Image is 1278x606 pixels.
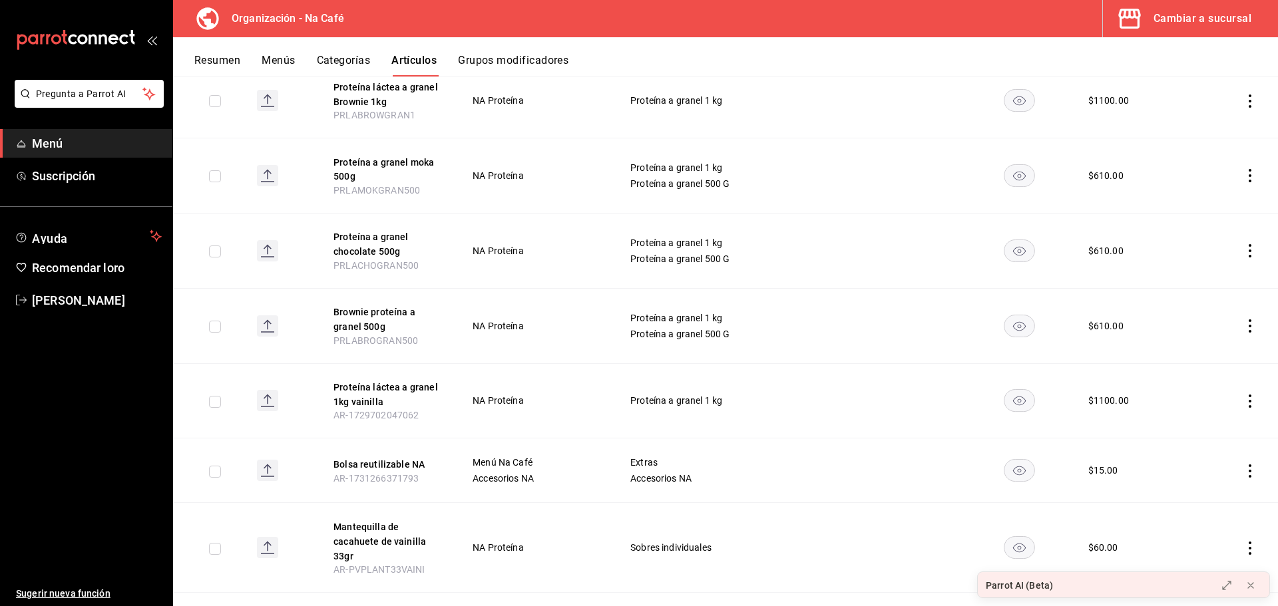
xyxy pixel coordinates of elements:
button: comportamiento [1243,94,1257,108]
font: Bolsa reutilizable NA [333,460,425,470]
font: Proteína a granel 500 G [630,178,730,189]
font: Proteína a granel chocolate 500g [333,232,409,257]
font: NA Proteína [473,245,524,256]
button: editar-ubicación-del-producto [333,154,440,184]
font: NA Proteína [473,95,524,106]
font: Sugerir nueva función [16,588,110,599]
font: 15.00 [1094,465,1118,476]
font: Artículos [391,54,437,67]
font: AR-1731266371793 [333,473,419,484]
button: comportamiento [1243,464,1257,478]
font: $ [1088,170,1094,181]
button: comportamiento [1243,169,1257,182]
font: 610.00 [1094,245,1124,256]
button: disponibilidad-producto [1004,239,1035,262]
button: comportamiento [1243,319,1257,333]
button: editar-ubicación-del-producto [333,457,440,472]
font: Proteína a granel 1 kg [630,395,722,406]
font: Proteína láctea a granel 1kg vainilla [333,382,438,407]
font: [PERSON_NAME] [32,293,125,307]
font: $ [1088,395,1094,406]
font: $ [1088,95,1094,106]
font: $ [1088,542,1094,553]
button: comportamiento [1243,541,1257,555]
font: PRLABROGRAN500 [333,335,418,346]
button: editar-ubicación-del-producto [333,380,440,409]
font: Menús [262,54,295,67]
font: 60.00 [1094,542,1118,553]
font: 610.00 [1094,321,1124,331]
font: PRLACHOGRAN500 [333,260,419,271]
font: Ayuda [32,231,68,245]
font: $ [1088,465,1094,476]
font: Proteína láctea a granel Brownie 1kg [333,82,438,107]
button: disponibilidad-producto [1004,459,1035,482]
font: PRLAMOKGRAN500 [333,185,420,196]
button: disponibilidad-producto [1004,536,1035,559]
font: Suscripción [32,169,95,183]
font: NA Proteína [473,395,524,406]
button: comportamiento [1243,394,1257,408]
font: Proteína a granel 1 kg [630,237,722,248]
div: pestañas de navegación [194,53,1278,76]
font: 610.00 [1094,170,1124,181]
button: disponibilidad-producto [1004,389,1035,412]
font: Organización - Na Café [232,12,344,25]
button: abrir_cajón_menú [146,35,157,45]
font: Menú Na Café [473,457,532,468]
font: Proteína a granel 1 kg [630,313,722,323]
font: AR-1729702047062 [333,410,419,420]
font: 1100.00 [1094,95,1129,106]
font: Pregunta a Parrot AI [36,88,126,99]
font: Proteína a granel 500 G [630,253,730,264]
font: PRLABROWGRAN1 [333,110,415,120]
font: Brownie proteína a granel 500g [333,307,415,333]
font: Proteína a granel 1 kg [630,95,722,106]
font: NA Proteína [473,542,524,553]
font: NA Proteína [473,170,524,181]
button: disponibilidad-producto [1004,164,1035,187]
font: Extras [630,457,658,468]
button: Pregunta a Parrot AI [15,80,164,108]
button: editar-ubicación-del-producto [333,305,440,334]
font: Proteína a granel 1 kg [630,162,722,173]
button: comportamiento [1243,244,1257,257]
font: Accesorios NA [630,473,692,484]
a: Pregunta a Parrot AI [9,96,164,110]
button: editar-ubicación-del-producto [333,519,440,563]
font: NA Proteína [473,321,524,331]
font: $ [1088,321,1094,331]
font: Resumen [194,54,240,67]
font: Recomendar loro [32,261,124,275]
font: Grupos modificadores [458,54,568,67]
font: Proteína a granel 500 G [630,329,730,339]
font: Proteína a granel moka 500g [333,157,434,182]
button: editar-ubicación-del-producto [333,79,440,108]
font: Menú [32,136,63,150]
font: Categorías [317,54,371,67]
button: editar-ubicación-del-producto [333,229,440,259]
font: Parrot AI (Beta) [986,580,1053,591]
font: Mantequilla de cacahuete de vainilla 33gr [333,522,426,561]
font: 1100.00 [1094,395,1129,406]
font: $ [1088,245,1094,256]
font: Sobres individuales [630,542,712,553]
font: Cambiar a sucursal [1154,12,1251,25]
button: disponibilidad-producto [1004,315,1035,337]
font: AR-PVPLANT33VAINI [333,564,425,575]
font: Accesorios NA [473,473,534,484]
button: disponibilidad-producto [1004,89,1035,112]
